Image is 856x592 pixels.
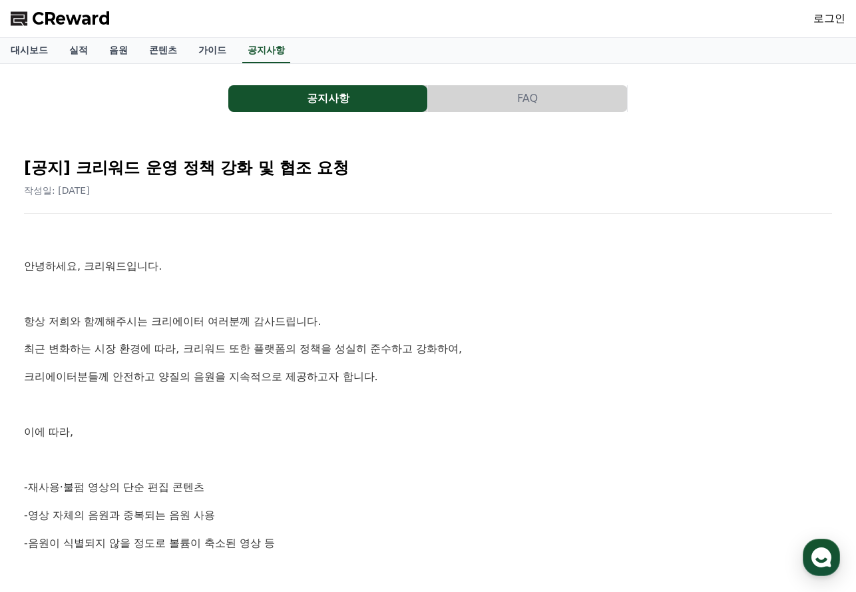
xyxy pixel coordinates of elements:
[813,11,845,27] a: 로그인
[42,442,50,453] span: 홈
[428,85,627,112] button: FAQ
[24,340,832,358] p: 최근 변화하는 시장 환경에 따라, 크리워드 또한 플랫폼의 정책을 성실히 준수하고 강화하여,
[59,38,99,63] a: 실적
[24,185,90,196] span: 작성일: [DATE]
[206,442,222,453] span: 설정
[24,507,832,524] p: -영상 자체의 음원과 중복되는 음원 사용
[138,38,188,63] a: 콘텐츠
[122,443,138,453] span: 대화
[88,422,172,455] a: 대화
[24,479,832,496] p: -재사용·불펌 영상의 단순 편집 콘텐츠
[32,8,110,29] span: CReward
[172,422,256,455] a: 설정
[242,38,290,63] a: 공지사항
[24,258,832,275] p: 안녕하세요, 크리워드입니다.
[188,38,237,63] a: 가이드
[24,157,832,178] h2: [공지] 크리워드 운영 정책 강화 및 협조 요청
[228,85,427,112] button: 공지사항
[24,535,832,552] p: -음원이 식별되지 않을 정도로 볼륨이 축소된 영상 등
[24,313,832,330] p: 항상 저희와 함께해주시는 크리에이터 여러분께 감사드립니다.
[24,424,832,441] p: 이에 따라,
[11,8,110,29] a: CReward
[428,85,628,112] a: FAQ
[99,38,138,63] a: 음원
[24,368,832,386] p: 크리에이터분들께 안전하고 양질의 음원을 지속적으로 제공하고자 합니다.
[4,422,88,455] a: 홈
